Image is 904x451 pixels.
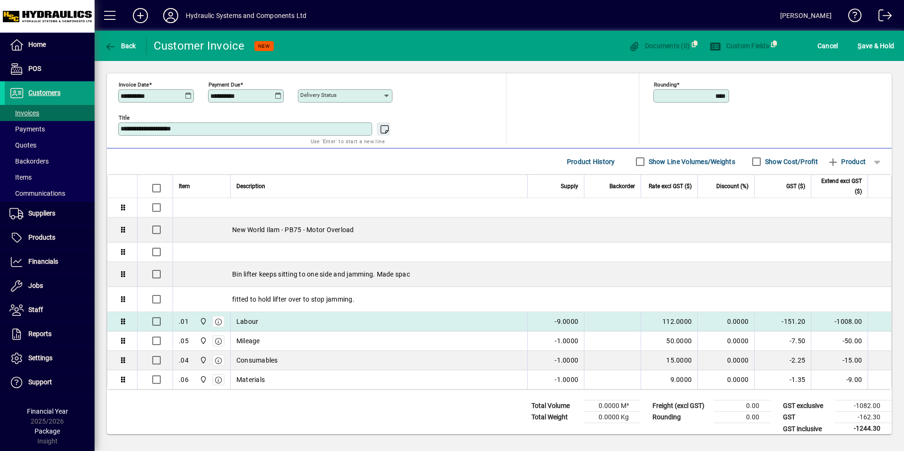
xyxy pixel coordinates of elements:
[827,154,866,169] span: Product
[173,287,891,312] div: fitted to hold lifter over to stop jamming.
[9,157,49,165] span: Backorders
[9,190,65,197] span: Communications
[583,412,640,423] td: 0.0000 Kg
[173,262,891,286] div: Bin lifter keeps sitting to one side and jamming. Made spac
[5,57,95,81] a: POS
[300,92,337,98] mat-label: Delivery status
[710,42,769,50] span: Custom Fields
[102,37,139,54] button: Back
[555,317,578,326] span: -9.0000
[697,312,754,331] td: 0.0000
[697,331,754,351] td: 0.0000
[9,125,45,133] span: Payments
[567,154,615,169] span: Product History
[311,136,385,147] mat-hint: Use 'Enter' to start a new line
[27,408,68,415] span: Financial Year
[9,141,36,149] span: Quotes
[561,181,578,191] span: Supply
[527,400,583,412] td: Total Volume
[583,400,640,412] td: 0.0000 M³
[154,38,245,53] div: Customer Invoice
[716,181,748,191] span: Discount (%)
[817,176,862,197] span: Extend excl GST ($)
[179,181,190,191] span: Item
[628,42,690,50] span: Documents (0)
[28,209,55,217] span: Suppliers
[649,181,692,191] span: Rate excl GST ($)
[179,375,189,384] div: .06
[626,37,692,54] button: Documents (0)
[5,226,95,250] a: Products
[817,38,838,53] span: Cancel
[5,274,95,298] a: Jobs
[754,331,811,351] td: -7.50
[714,412,771,423] td: 0.00
[647,317,692,326] div: 112.0000
[754,312,811,331] td: -151.20
[156,7,186,24] button: Profile
[104,42,136,50] span: Back
[28,378,52,386] span: Support
[778,423,835,435] td: GST inclusive
[647,336,692,346] div: 50.0000
[28,354,52,362] span: Settings
[28,306,43,313] span: Staff
[754,370,811,389] td: -1.35
[778,412,835,423] td: GST
[858,42,861,50] span: S
[763,157,818,166] label: Show Cost/Profit
[754,351,811,370] td: -2.25
[835,400,892,412] td: -1082.00
[197,336,208,346] span: HSC
[5,105,95,121] a: Invoices
[835,423,892,435] td: -1244.30
[28,330,52,338] span: Reports
[647,356,692,365] div: 15.0000
[5,202,95,225] a: Suppliers
[209,81,240,88] mat-label: Payment due
[555,356,578,365] span: -1.0000
[5,169,95,185] a: Items
[648,400,714,412] td: Freight (excl GST)
[841,2,862,33] a: Knowledge Base
[5,137,95,153] a: Quotes
[5,250,95,274] a: Financials
[871,2,892,33] a: Logout
[835,412,892,423] td: -162.30
[236,181,265,191] span: Description
[236,356,278,365] span: Consumables
[28,89,61,96] span: Customers
[780,8,832,23] div: [PERSON_NAME]
[563,153,619,170] button: Product History
[654,81,677,88] mat-label: Rounding
[186,8,306,23] div: Hydraulic Systems and Components Ltd
[28,282,43,289] span: Jobs
[778,400,835,412] td: GST exclusive
[197,374,208,385] span: HSC
[236,336,260,346] span: Mileage
[28,258,58,265] span: Financials
[811,331,868,351] td: -50.00
[858,38,894,53] span: ave & Hold
[855,37,896,54] button: Save & Hold
[5,185,95,201] a: Communications
[119,114,130,121] mat-label: Title
[119,81,149,88] mat-label: Invoice date
[697,351,754,370] td: 0.0000
[9,109,39,117] span: Invoices
[5,371,95,394] a: Support
[258,43,270,49] span: NEW
[28,65,41,72] span: POS
[197,316,208,327] span: HSC
[5,322,95,346] a: Reports
[647,375,692,384] div: 9.0000
[609,181,635,191] span: Backorder
[811,370,868,389] td: -9.00
[815,37,841,54] button: Cancel
[527,412,583,423] td: Total Weight
[5,153,95,169] a: Backorders
[786,181,805,191] span: GST ($)
[125,7,156,24] button: Add
[648,412,714,423] td: Rounding
[236,375,265,384] span: Materials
